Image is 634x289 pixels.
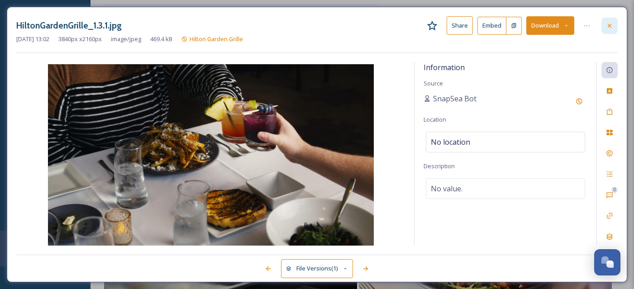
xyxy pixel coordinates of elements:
span: [DATE] 13:02 [16,35,49,43]
span: No value. [431,183,462,194]
span: Hilton Garden Grille [190,35,243,43]
button: Share [447,16,473,35]
button: Open Chat [594,249,620,275]
button: Embed [477,17,506,35]
span: SnapSea Bot [433,93,477,104]
button: File Versions(1) [281,259,353,278]
span: 3840 px x 2160 px [58,35,102,43]
span: Information [424,62,465,72]
span: No location [431,137,470,147]
span: Description [424,162,455,170]
span: 469.4 kB [150,35,172,43]
div: 0 [611,187,618,193]
img: HiltonGardenGrille_1.3.1.jpg [16,64,405,247]
span: Location [424,115,446,123]
h3: HiltonGardenGrille_1.3.1.jpg [16,19,122,32]
span: Source [424,79,443,87]
button: Download [526,16,574,35]
span: image/jpeg [111,35,141,43]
